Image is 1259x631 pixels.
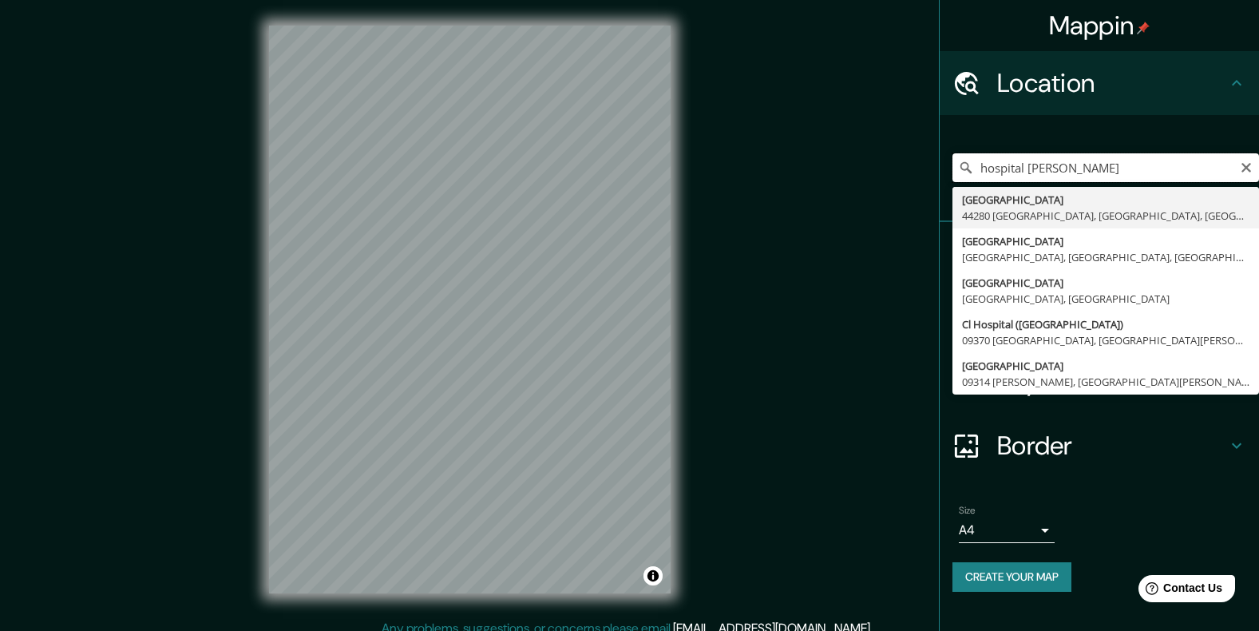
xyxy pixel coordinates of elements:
[952,562,1071,592] button: Create your map
[1049,10,1150,42] h4: Mappin
[997,430,1227,462] h4: Border
[940,51,1259,115] div: Location
[959,504,976,518] label: Size
[962,358,1249,374] div: [GEOGRAPHIC_DATA]
[997,366,1227,398] h4: Layout
[962,208,1249,224] div: 44280 [GEOGRAPHIC_DATA], [GEOGRAPHIC_DATA], [GEOGRAPHIC_DATA]
[997,67,1227,99] h4: Location
[1240,159,1253,174] button: Clear
[1117,569,1241,613] iframe: Help widget launcher
[940,286,1259,350] div: Style
[940,222,1259,286] div: Pins
[962,275,1249,291] div: [GEOGRAPHIC_DATA]
[962,233,1249,249] div: [GEOGRAPHIC_DATA]
[643,566,663,585] button: Toggle attribution
[962,192,1249,208] div: [GEOGRAPHIC_DATA]
[962,291,1249,307] div: [GEOGRAPHIC_DATA], [GEOGRAPHIC_DATA]
[269,26,671,593] canvas: Map
[940,350,1259,414] div: Layout
[952,153,1259,182] input: Pick your city or area
[962,332,1249,348] div: 09370 [GEOGRAPHIC_DATA], [GEOGRAPHIC_DATA][PERSON_NAME], [GEOGRAPHIC_DATA]
[962,374,1249,390] div: 09314 [PERSON_NAME], [GEOGRAPHIC_DATA][PERSON_NAME], [GEOGRAPHIC_DATA]
[962,249,1249,265] div: [GEOGRAPHIC_DATA], [GEOGRAPHIC_DATA], [GEOGRAPHIC_DATA]
[1137,22,1150,34] img: pin-icon.png
[962,316,1249,332] div: Cl Hospital ([GEOGRAPHIC_DATA])
[959,518,1055,543] div: A4
[940,414,1259,478] div: Border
